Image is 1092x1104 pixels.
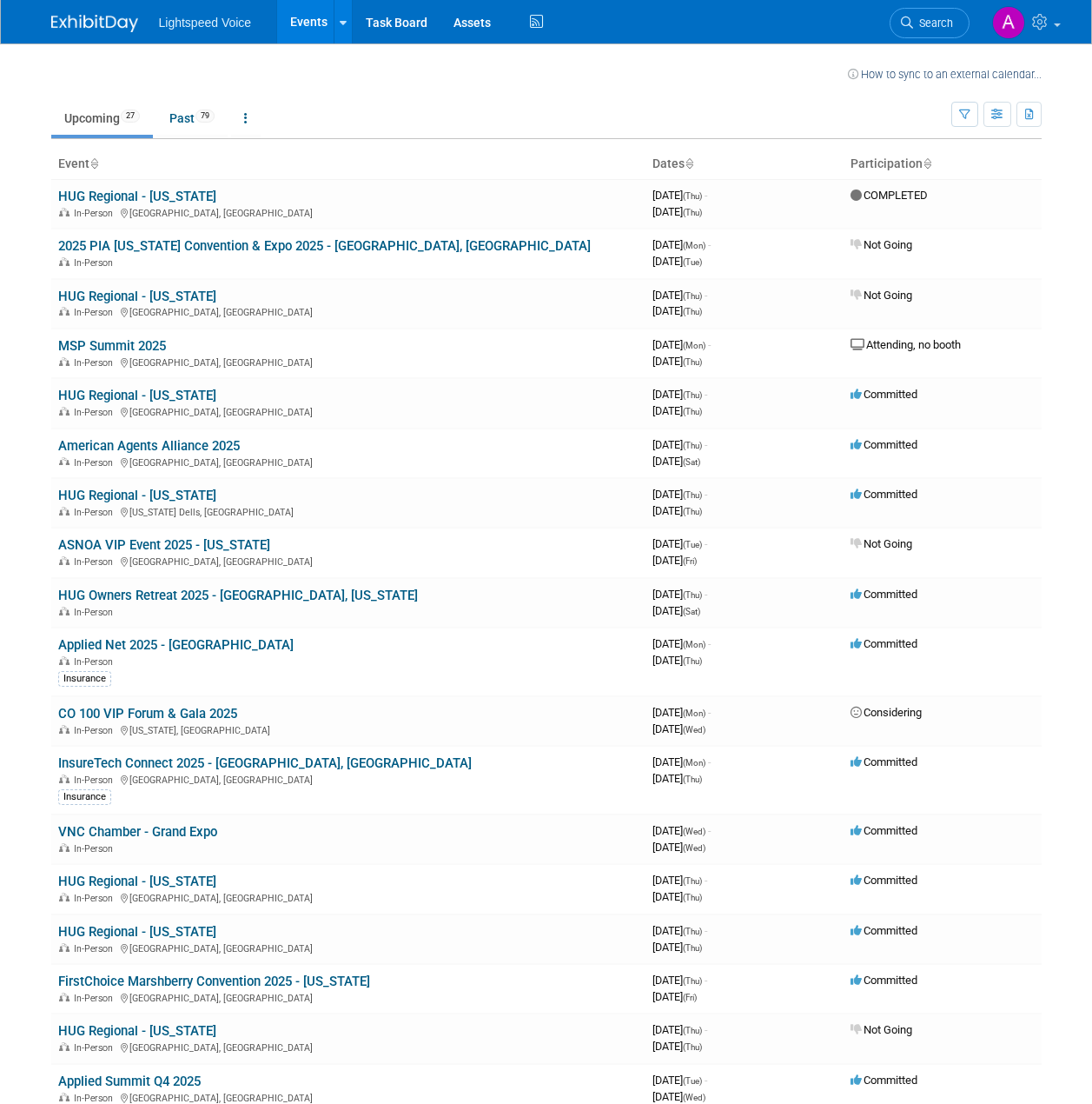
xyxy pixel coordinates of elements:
div: Insurance [58,789,111,805]
img: In-Person Event [59,943,69,952]
span: Search [913,17,953,30]
img: In-Person Event [59,208,69,216]
span: Committed [850,438,917,451]
span: [DATE] [652,355,702,368]
a: MSP Summit 2025 [58,338,166,354]
span: (Thu) [683,507,702,516]
a: CO 100 VIP Forum & Gala 2025 [58,706,237,722]
a: HUG Regional - [US_STATE] [58,924,216,940]
a: HUG Regional - [US_STATE] [58,189,216,204]
div: [GEOGRAPHIC_DATA], [GEOGRAPHIC_DATA] [58,990,639,1004]
span: [DATE] [652,772,702,785]
span: - [708,637,711,650]
span: (Thu) [683,1042,702,1052]
span: (Fri) [683,993,697,1002]
span: (Thu) [683,357,702,367]
span: - [705,289,707,302]
span: Not Going [850,238,912,251]
a: InsureTech Connect 2025 - [GEOGRAPHIC_DATA], [GEOGRAPHIC_DATA] [58,755,472,771]
span: [DATE] [652,504,702,517]
span: In-Person [74,407,118,418]
span: (Wed) [683,827,705,836]
img: In-Person Event [59,307,69,316]
span: In-Person [74,893,118,904]
span: [DATE] [652,289,707,302]
span: [DATE] [652,388,707,401]
span: [DATE] [652,255,702,268]
span: In-Person [74,775,118,786]
span: (Fri) [683,556,697,566]
span: (Thu) [683,943,702,953]
span: [DATE] [652,941,702,954]
span: - [708,824,711,837]
img: In-Person Event [59,1093,69,1101]
span: Committed [850,874,917,887]
a: Sort by Event Name [89,156,98,170]
span: [DATE] [652,588,707,601]
span: In-Person [74,556,118,568]
span: (Thu) [683,656,702,666]
img: In-Person Event [59,725,69,734]
span: [DATE] [652,974,707,987]
span: (Mon) [683,758,705,768]
span: [DATE] [652,205,702,218]
span: [DATE] [652,1074,707,1087]
span: - [705,1023,707,1036]
span: (Mon) [683,640,705,649]
img: In-Person Event [59,407,69,416]
span: In-Person [74,307,118,318]
div: [GEOGRAPHIC_DATA], [GEOGRAPHIC_DATA] [58,404,639,418]
a: VNC Chamber - Grand Expo [58,824,217,840]
a: Sort by Participation Type [923,156,931,170]
span: [DATE] [652,189,707,202]
img: In-Person Event [59,775,69,783]
a: Applied Net 2025 - [GEOGRAPHIC_DATA] [58,637,294,653]
span: [DATE] [652,1090,705,1103]
img: In-Person Event [59,507,69,515]
div: [GEOGRAPHIC_DATA], [GEOGRAPHIC_DATA] [58,355,639,369]
span: (Wed) [683,725,705,735]
span: In-Person [74,257,118,269]
span: [DATE] [652,755,711,768]
span: In-Person [74,843,118,855]
img: ExhibitDay [51,15,138,32]
span: In-Person [74,656,118,668]
span: Committed [850,488,917,501]
span: Not Going [850,537,912,550]
a: HUG Regional - [US_STATE] [58,1023,216,1039]
span: (Thu) [683,390,702,400]
span: In-Person [74,507,118,518]
img: In-Person Event [59,656,69,665]
span: [DATE] [652,488,707,501]
img: In-Person Event [59,993,69,1001]
span: (Wed) [683,1093,705,1102]
span: - [708,338,711,351]
img: Andrew Chlebina [992,6,1025,39]
a: Search [890,8,970,38]
span: (Thu) [683,893,702,902]
span: Committed [850,974,917,987]
span: (Sat) [683,607,700,616]
a: HUG Regional - [US_STATE] [58,874,216,889]
span: Committed [850,1074,917,1087]
a: HUG Regional - [US_STATE] [58,289,216,304]
img: In-Person Event [59,357,69,366]
span: Committed [850,824,917,837]
span: [DATE] [652,637,711,650]
span: - [708,706,711,719]
span: - [708,238,711,251]
span: (Mon) [683,708,705,718]
span: [DATE] [652,438,707,451]
div: [GEOGRAPHIC_DATA], [GEOGRAPHIC_DATA] [58,205,639,219]
span: [DATE] [652,338,711,351]
span: 27 [121,110,140,123]
span: (Thu) [683,291,702,301]
span: Committed [850,637,917,650]
div: [US_STATE] Dells, [GEOGRAPHIC_DATA] [58,504,639,518]
a: Upcoming27 [51,102,153,135]
span: [DATE] [652,874,707,887]
span: [DATE] [652,537,707,550]
a: Sort by Start Date [685,156,693,170]
span: - [705,874,707,887]
span: - [705,924,707,937]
